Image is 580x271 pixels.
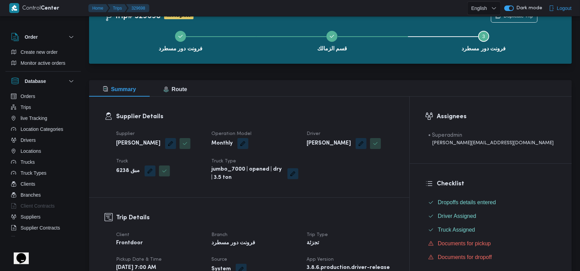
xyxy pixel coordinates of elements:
[437,179,556,188] h3: Checklist
[21,191,41,199] span: Branches
[21,125,63,133] span: Location Categories
[103,86,136,92] span: Summary
[461,45,506,53] span: فرونت دور مسطرد
[211,139,233,148] b: Monthly
[11,77,75,85] button: Database
[425,238,556,249] button: Documents for pickup
[438,227,475,233] span: Truck Assigned
[178,34,183,39] svg: Step 1 is complete
[116,239,143,247] b: Frontdoor
[8,58,78,69] button: Monitor active orders
[116,213,394,222] h3: Trip Details
[11,33,75,41] button: Order
[8,168,78,178] button: Truck Types
[21,136,36,144] span: Drivers
[159,45,203,53] span: فرونت دور مسطرد
[25,77,46,85] h3: Database
[8,233,78,244] button: Devices
[211,159,236,163] span: Truck Type
[21,147,41,155] span: Locations
[8,124,78,135] button: Location Categories
[7,244,29,264] iframe: chat widget
[8,102,78,113] button: Trips
[21,59,65,67] span: Monitor active orders
[21,180,35,188] span: Clients
[307,233,328,237] span: Trip Type
[211,239,255,247] b: فرونت دور مسطرد
[438,241,491,246] span: Documents for pickup
[21,235,38,243] span: Devices
[211,165,283,182] b: jumbo_7000 | opened | dry | 3.5 ton
[425,224,556,235] button: Truck Assigned
[438,213,476,219] span: Driver Assigned
[438,253,492,261] span: Documents for dropoff
[21,48,58,56] span: Create new order
[211,132,251,136] span: Operation Model
[163,86,187,92] span: Route
[8,135,78,146] button: Drivers
[211,233,227,237] span: Branch
[428,139,554,147] div: [PERSON_NAME][EMAIL_ADDRESS][DOMAIN_NAME]
[307,239,319,247] b: تجزئة
[546,1,575,15] button: Logout
[211,257,227,262] span: Source
[438,212,476,220] span: Driver Assigned
[21,169,46,177] span: Truck Types
[116,159,128,163] span: Truck
[21,213,40,221] span: Suppliers
[329,34,335,39] svg: Step 2 is complete
[307,257,334,262] span: App Version
[317,45,347,53] span: قسم الزمالك
[116,257,162,262] span: Pickup date & time
[8,211,78,222] button: Suppliers
[425,252,556,263] button: Documents for dropoff
[116,167,140,175] b: مبق 6238
[8,113,78,124] button: live Tracking
[438,226,475,234] span: Truck Assigned
[8,189,78,200] button: Branches
[307,139,351,148] b: [PERSON_NAME]
[108,4,127,12] button: Trips
[8,47,78,58] button: Create new order
[116,233,129,237] span: Client
[428,131,554,147] span: • Superadmin mohamed.nabil@illa.com.eg
[438,198,496,207] span: Dropoffs details entered
[21,114,47,122] span: live Tracking
[8,91,78,102] button: Orders
[408,23,559,58] button: فرونت دور مسطرد
[8,146,78,157] button: Locations
[557,4,572,12] span: Logout
[438,199,496,205] span: Dropoffs details entered
[21,103,31,111] span: Trips
[116,132,135,136] span: Supplier
[21,202,55,210] span: Client Contracts
[8,200,78,211] button: Client Contracts
[5,91,81,239] div: Database
[8,178,78,189] button: Clients
[126,4,149,12] button: 329698
[41,6,60,11] b: Center
[116,139,160,148] b: [PERSON_NAME]
[5,47,81,71] div: Order
[425,211,556,222] button: Driver Assigned
[514,5,543,11] span: Dark mode
[9,3,19,13] img: X8yXhbKr1z7QwAAAABJRU5ErkJggg==
[88,4,109,12] button: Home
[21,224,60,232] span: Supplier Contracts
[8,222,78,233] button: Supplier Contracts
[307,132,320,136] span: Driver
[8,157,78,168] button: Trucks
[438,254,492,260] span: Documents for dropoff
[21,158,35,166] span: Trucks
[438,239,491,248] span: Documents for pickup
[256,23,408,58] button: قسم الزمالك
[425,197,556,208] button: Dropoffs details entered
[437,112,556,121] h3: Assignees
[428,131,554,139] div: • Superadmin
[105,23,256,58] button: فرونت دور مسطرد
[25,33,38,41] h3: Order
[116,112,394,121] h3: Supplier Details
[482,34,485,39] span: 3
[21,92,35,100] span: Orders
